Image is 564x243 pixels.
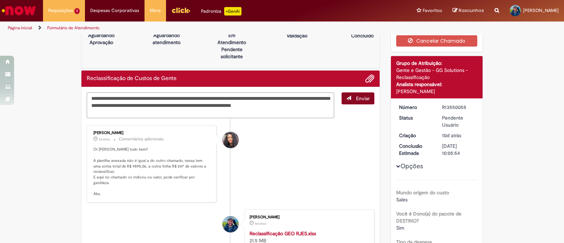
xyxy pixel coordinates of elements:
p: Aguardando Aprovação [84,32,118,46]
span: Rascunhos [459,7,484,14]
span: [PERSON_NAME] [523,7,559,13]
button: Enviar [342,92,374,104]
small: Comentários adicionais [119,136,164,142]
span: Requisições [48,7,73,14]
div: Fabio Lopes Correa [222,216,239,232]
div: Pendente Usuário [442,114,475,128]
span: Despesas Corporativas [90,7,139,14]
dt: Conclusão Estimada [394,142,437,157]
span: 10d atrás [442,132,461,139]
div: Analista responsável: [396,81,478,88]
time: 26/09/2025 13:08:14 [99,137,110,141]
div: Maria de Fatima Mota de Oliveira [222,132,239,148]
a: Formulário de Atendimento [47,25,99,31]
p: Oi [PERSON_NAME] tudo bem? A planilha anexada não é igual a do outro chamado, nessa tem uma soma ... [93,147,211,196]
img: click_logo_yellow_360x200.png [171,5,190,16]
div: Gente e Gestão - GG Solutions - Reclassificação [396,67,478,81]
div: [PERSON_NAME] [93,131,211,135]
p: Aguardando atendimento [149,32,184,46]
button: Adicionar anexos [365,74,374,83]
span: More [150,7,161,14]
p: Em Atendimento [215,32,249,46]
dt: Criação [394,132,437,139]
p: Concluído [351,32,374,39]
p: +GenAi [224,7,241,16]
span: Sales [396,196,407,203]
div: R13550055 [442,104,475,111]
dt: Status [394,114,437,121]
ul: Trilhas de página [5,22,371,35]
a: Reclassificação GEO RJES.xlsx [250,230,316,237]
span: Enviar [356,95,370,102]
dt: Número [394,104,437,111]
h2: Reclassificação de Custos de Gente Histórico de tíquete [87,75,177,82]
span: 3d atrás [99,137,110,141]
b: Mundo origem do custo [396,189,449,196]
a: Página inicial [8,25,32,31]
b: Você é Dono(a) do pacote de DESTINO? [396,211,461,224]
div: Grupo de Atribuição: [396,60,478,67]
time: 19/09/2025 11:05:50 [442,132,461,139]
textarea: Digite sua mensagem aqui... [87,92,334,119]
span: 1 [74,8,80,14]
time: 25/09/2025 10:30:27 [255,221,266,226]
img: ServiceNow [1,4,37,18]
span: 4d atrás [255,221,266,226]
div: [PERSON_NAME] [396,88,478,95]
span: Favoritos [423,7,442,14]
span: Sim [396,225,404,231]
div: Padroniza [201,7,241,16]
p: Validação [287,32,307,39]
a: Rascunhos [453,7,484,14]
div: [DATE] 10:05:54 [442,142,475,157]
button: Cancelar Chamado [396,35,478,47]
div: 19/09/2025 11:05:50 [442,132,475,139]
div: [PERSON_NAME] [250,215,367,219]
p: Pendente solicitante [215,46,249,60]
